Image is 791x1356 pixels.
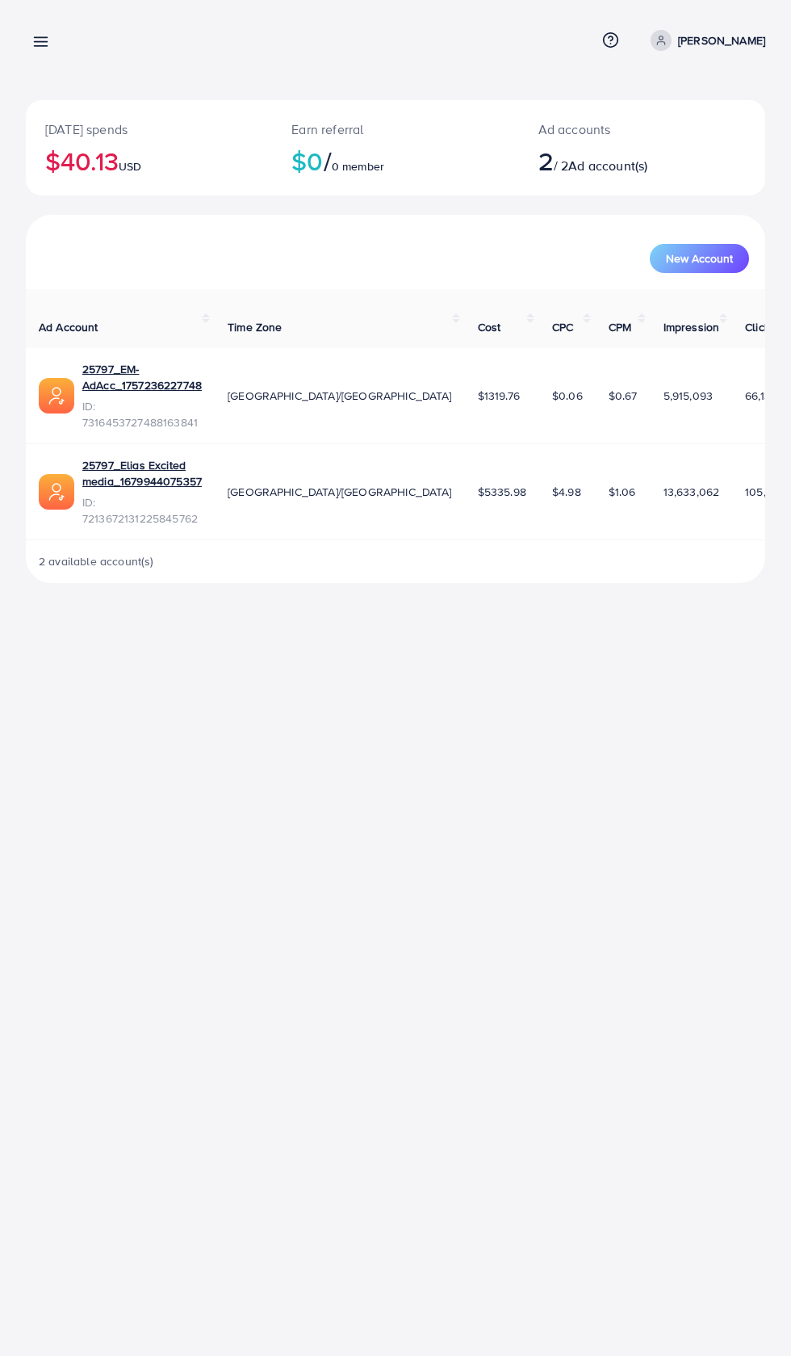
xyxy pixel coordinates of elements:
span: Ad Account [39,319,98,335]
span: Time Zone [228,319,282,335]
span: Clicks [745,319,776,335]
span: 2 [538,142,554,179]
span: ID: 7316453727488163841 [82,398,202,431]
p: Ad accounts [538,120,684,139]
span: [GEOGRAPHIC_DATA]/[GEOGRAPHIC_DATA] [228,484,452,500]
span: [GEOGRAPHIC_DATA]/[GEOGRAPHIC_DATA] [228,388,452,404]
img: ic-ads-acc.e4c84228.svg [39,474,74,510]
span: $0.67 [609,388,638,404]
span: 5,915,093 [663,388,713,404]
span: $5335.98 [478,484,526,500]
p: [DATE] spends [45,120,253,139]
img: ic-ads-acc.e4c84228.svg [39,378,74,414]
span: Ad account(s) [568,157,647,174]
h2: $0 [291,145,499,176]
span: CPC [552,319,573,335]
span: ID: 7213672131225845762 [82,494,202,527]
h2: / 2 [538,145,684,176]
span: 105,187 [745,484,781,500]
span: Impression [663,319,720,335]
span: $1319.76 [478,388,520,404]
a: [PERSON_NAME] [644,30,765,51]
span: / [324,142,332,179]
span: 66,131 [745,388,775,404]
span: 13,633,062 [663,484,720,500]
span: $1.06 [609,484,636,500]
span: 2 available account(s) [39,553,154,569]
span: Cost [478,319,501,335]
span: CPM [609,319,631,335]
a: 25797_Elias Excited media_1679944075357 [82,457,202,490]
span: $0.06 [552,388,583,404]
p: Earn referral [291,120,499,139]
h2: $40.13 [45,145,253,176]
span: New Account [666,253,733,264]
p: [PERSON_NAME] [678,31,765,50]
span: USD [119,158,141,174]
span: $4.98 [552,484,581,500]
span: 0 member [332,158,384,174]
button: New Account [650,244,749,273]
a: 25797_EM-AdAcc_1757236227748 [82,361,202,394]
